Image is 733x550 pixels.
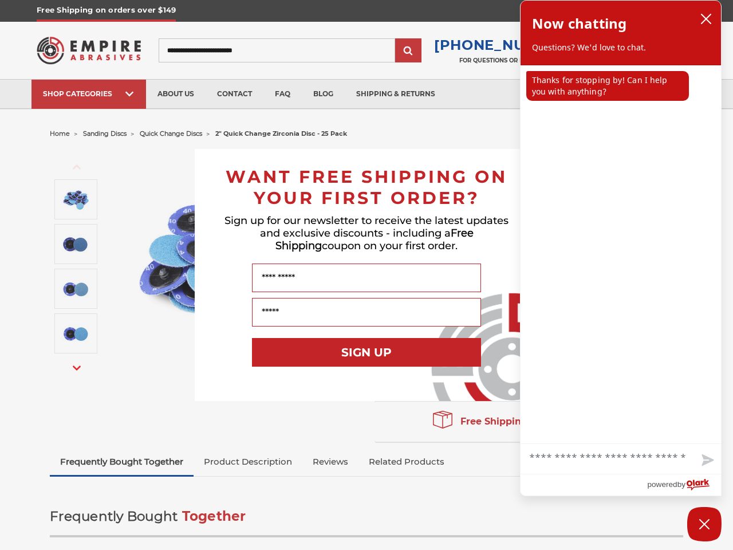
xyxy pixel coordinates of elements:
span: Free Shipping [275,227,474,252]
a: Powered by Olark [647,474,721,496]
h2: Now chatting [532,12,626,35]
div: chat [521,65,721,443]
p: Questions? We'd love to chat. [532,42,710,53]
button: SIGN UP [252,338,481,367]
span: WANT FREE SHIPPING ON YOUR FIRST ORDER? [226,166,507,209]
span: powered [647,477,677,492]
button: Send message [692,447,721,474]
span: Sign up for our newsletter to receive the latest updates and exclusive discounts - including a co... [224,214,509,252]
span: by [677,477,685,492]
button: close chatbox [697,10,715,27]
p: Thanks for stopping by! Can I help you with anything? [526,71,689,101]
button: Close Chatbox [687,507,722,541]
